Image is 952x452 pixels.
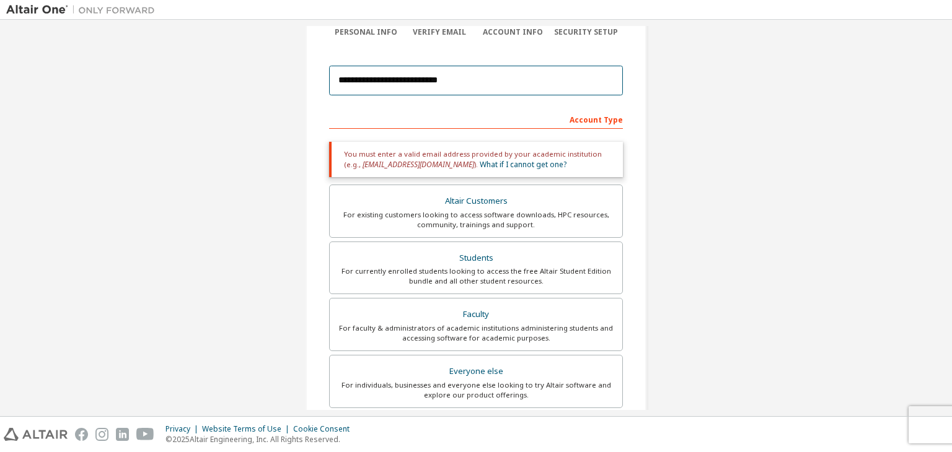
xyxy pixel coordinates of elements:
div: You must enter a valid email address provided by your academic institution (e.g., ). [329,142,623,177]
div: Verify Email [403,27,477,37]
div: For currently enrolled students looking to access the free Altair Student Edition bundle and all ... [337,266,615,286]
a: What if I cannot get one? [480,159,566,170]
div: Account Info [476,27,550,37]
div: For individuals, businesses and everyone else looking to try Altair software and explore our prod... [337,380,615,400]
div: Account Type [329,109,623,129]
div: For faculty & administrators of academic institutions administering students and accessing softwa... [337,323,615,343]
div: Privacy [165,424,202,434]
div: Cookie Consent [293,424,357,434]
div: Security Setup [550,27,624,37]
span: [EMAIL_ADDRESS][DOMAIN_NAME] [363,159,474,170]
div: For existing customers looking to access software downloads, HPC resources, community, trainings ... [337,210,615,230]
img: facebook.svg [75,428,88,441]
div: Personal Info [329,27,403,37]
div: Altair Customers [337,193,615,210]
img: youtube.svg [136,428,154,441]
p: © 2025 Altair Engineering, Inc. All Rights Reserved. [165,434,357,445]
img: instagram.svg [95,428,108,441]
img: Altair One [6,4,161,16]
div: Website Terms of Use [202,424,293,434]
img: linkedin.svg [116,428,129,441]
div: Faculty [337,306,615,323]
div: Everyone else [337,363,615,380]
img: altair_logo.svg [4,428,68,441]
div: Students [337,250,615,267]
